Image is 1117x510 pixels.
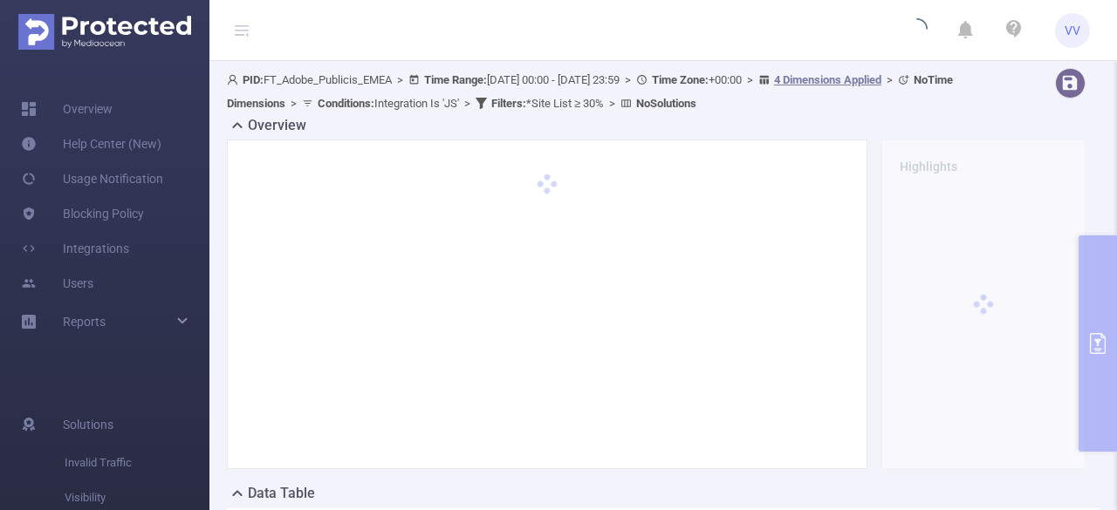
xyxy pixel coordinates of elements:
span: FT_Adobe_Publicis_EMEA [DATE] 00:00 - [DATE] 23:59 +00:00 [227,73,953,110]
span: VV [1065,13,1080,48]
span: > [620,73,636,86]
u: 4 Dimensions Applied [774,73,881,86]
a: Blocking Policy [21,196,144,231]
span: > [742,73,758,86]
span: Integration Is 'JS' [318,97,459,110]
span: > [285,97,302,110]
a: Help Center (New) [21,126,161,161]
i: icon: loading [907,18,928,43]
a: Usage Notification [21,161,163,196]
span: > [459,97,476,110]
b: Conditions : [318,97,374,110]
a: Users [21,266,93,301]
a: Overview [21,92,113,126]
a: Integrations [21,231,129,266]
b: PID: [243,73,264,86]
span: Invalid Traffic [65,445,209,480]
h2: Data Table [248,483,315,504]
h2: Overview [248,115,306,136]
img: Protected Media [18,14,191,50]
b: No Solutions [636,97,696,110]
span: Solutions [63,407,113,442]
span: Reports [63,315,106,329]
b: Time Range: [424,73,487,86]
i: icon: user [227,74,243,85]
span: > [392,73,408,86]
span: *Site List ≥ 30% [491,97,604,110]
b: Time Zone: [652,73,709,86]
b: Filters : [491,97,526,110]
a: Reports [63,304,106,339]
span: > [881,73,898,86]
span: > [604,97,620,110]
